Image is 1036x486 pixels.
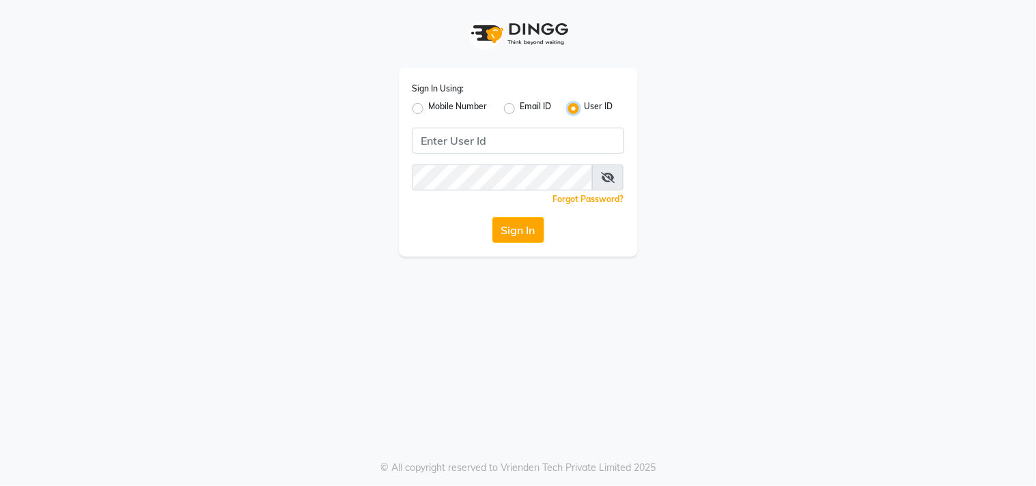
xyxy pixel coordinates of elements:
input: Username [412,165,593,190]
a: Forgot Password? [553,194,624,204]
input: Username [412,128,624,154]
button: Sign In [492,217,544,243]
label: Mobile Number [429,100,488,117]
label: Sign In Using: [412,83,464,95]
label: User ID [585,100,613,117]
img: logo1.svg [464,14,573,54]
label: Email ID [520,100,552,117]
